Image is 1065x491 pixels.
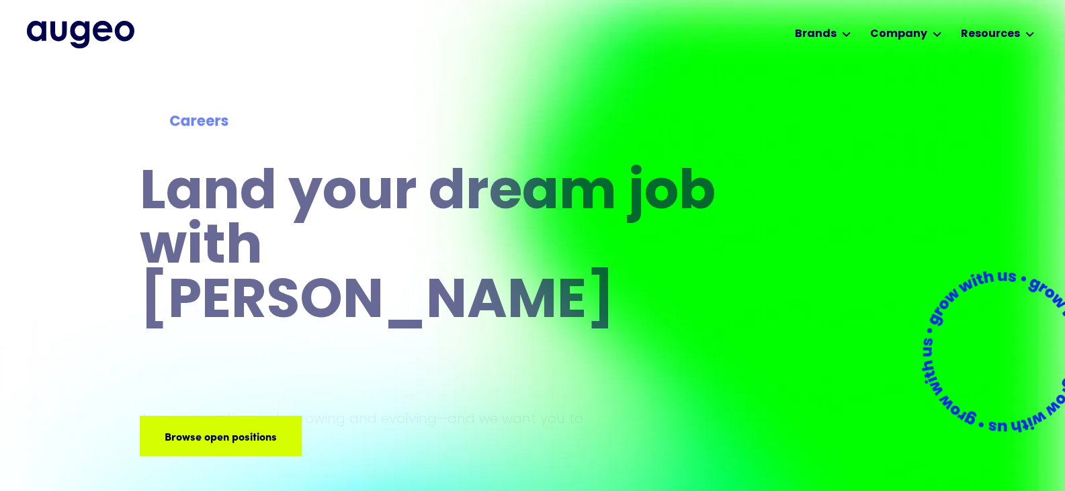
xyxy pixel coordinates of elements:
div: Company [870,26,927,42]
a: home [27,21,134,48]
div: Brands [795,26,837,42]
div: Resources [961,26,1020,42]
strong: Careers [169,115,228,130]
a: Browse open positions [140,416,302,456]
p: Augeo is continuously growing and evolving—and we want you to grow with us. [140,409,602,447]
h1: Land your dream job﻿ with [PERSON_NAME] [140,167,720,330]
img: Augeo's full logo in midnight blue. [27,21,134,48]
